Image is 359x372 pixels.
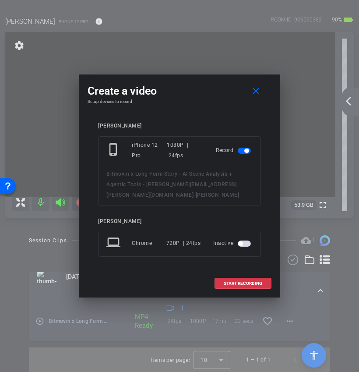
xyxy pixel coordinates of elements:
mat-icon: phone_iphone [106,142,122,158]
mat-icon: laptop [106,235,122,251]
span: Bitmovin x Long Form Story - AI Scene Analysis + Agentic Tools - [PERSON_NAME][EMAIL_ADDRESS][PER... [106,171,236,198]
div: Create a video [88,83,271,99]
span: - [194,192,196,198]
div: Chrome [132,235,166,251]
div: 720P | 24fps [166,235,201,251]
h4: Setup devices to record [88,99,271,104]
div: 1080P | 24fps [167,140,203,161]
div: Inactive [213,235,253,251]
span: START RECORDING [224,281,262,286]
span: [PERSON_NAME] [196,192,239,198]
div: [PERSON_NAME] [98,218,261,225]
button: START RECORDING [215,278,271,289]
mat-icon: close [250,86,261,97]
div: Record [216,140,253,161]
div: iPhone 12 Pro [132,140,167,161]
div: [PERSON_NAME] [98,123,261,129]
